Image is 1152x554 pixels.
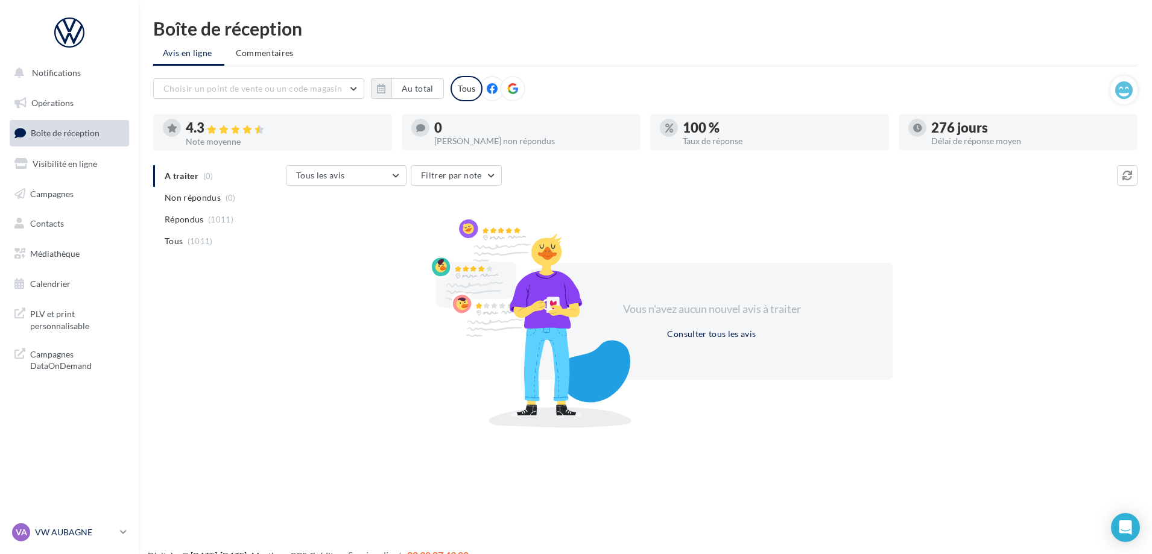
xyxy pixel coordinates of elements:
span: VA [16,526,27,538]
div: Délai de réponse moyen [931,137,1128,145]
span: PLV et print personnalisable [30,306,124,332]
div: Boîte de réception [153,19,1138,37]
a: Calendrier [7,271,131,297]
button: Au total [371,78,444,99]
div: 4.3 [186,121,382,135]
span: Opérations [31,98,74,108]
a: Opérations [7,90,131,116]
div: 0 [434,121,631,134]
button: Choisir un point de vente ou un code magasin [153,78,364,99]
a: Campagnes DataOnDemand [7,341,131,377]
span: Boîte de réception [31,128,100,138]
div: 276 jours [931,121,1128,134]
span: Contacts [30,218,64,228]
button: Tous les avis [286,165,407,186]
button: Notifications [7,60,127,86]
a: Boîte de réception [7,120,131,146]
span: (1011) [188,236,213,246]
div: Vous n'avez aucun nouvel avis à traiter [608,301,815,317]
button: Consulter tous les avis [662,327,761,341]
div: Taux de réponse [683,137,879,145]
a: PLV et print personnalisable [7,301,131,336]
a: Campagnes [7,181,131,207]
div: Note moyenne [186,137,382,146]
span: (0) [226,193,236,203]
div: Tous [451,76,483,101]
button: Au total [391,78,444,99]
span: Calendrier [30,279,71,289]
span: Tous [165,235,183,247]
a: Médiathèque [7,241,131,266]
span: (1011) [208,215,233,224]
button: Filtrer par note [411,165,502,186]
span: Campagnes [30,188,74,198]
span: Commentaires [236,48,294,58]
a: Contacts [7,211,131,236]
span: Non répondus [165,192,221,204]
span: Médiathèque [30,248,80,259]
span: Visibilité en ligne [33,159,97,169]
span: Tous les avis [296,170,345,180]
div: 100 % [683,121,879,134]
a: Visibilité en ligne [7,151,131,177]
div: [PERSON_NAME] non répondus [434,137,631,145]
p: VW AUBAGNE [35,526,115,538]
span: Choisir un point de vente ou un code magasin [163,83,342,93]
a: VA VW AUBAGNE [10,521,129,544]
span: Répondus [165,213,204,225]
div: Open Intercom Messenger [1111,513,1140,542]
span: Campagnes DataOnDemand [30,346,124,372]
span: Notifications [32,68,81,78]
